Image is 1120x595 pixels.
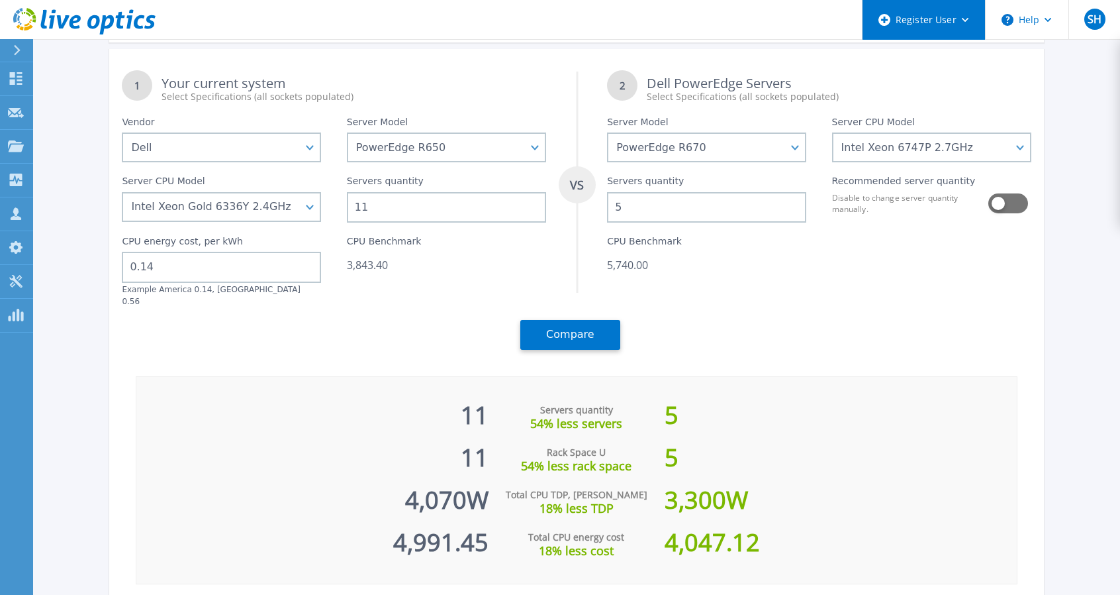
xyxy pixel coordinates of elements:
[162,90,545,103] div: Select Specifications (all sockets populated)
[665,388,1017,430] div: 5
[832,192,980,215] label: Disable to change server quantity manually.
[122,236,243,252] label: CPU energy cost, per kWh
[136,472,489,515] div: 4,070 W
[832,176,976,191] label: Recommended server quantity
[136,388,489,430] div: 11
[665,430,1017,472] div: 5
[162,77,545,103] div: Your current system
[620,79,626,92] tspan: 2
[489,417,665,430] div: 54% less servers
[1088,14,1101,25] span: SH
[347,117,408,133] label: Server Model
[607,236,682,252] label: CPU Benchmark
[122,252,321,282] input: 0.00
[134,79,140,92] tspan: 1
[122,285,301,306] label: Example America 0.14, [GEOGRAPHIC_DATA] 0.56
[136,515,489,557] div: 4,991.45
[832,117,915,133] label: Server CPU Model
[665,472,1017,515] div: 3,300 W
[607,176,684,191] label: Servers quantity
[489,459,665,472] div: 54% less rack space
[607,258,806,272] div: 5,740.00
[489,531,665,544] div: Total CPU energy cost
[520,320,620,350] button: Compare
[347,258,546,272] div: 3,843.40
[665,515,1017,557] div: 4,047.12
[607,117,668,133] label: Server Model
[347,176,424,191] label: Servers quantity
[647,77,1031,103] div: Dell PowerEdge Servers
[122,176,205,191] label: Server CPU Model
[489,446,665,459] div: Rack Space U
[347,236,422,252] label: CPU Benchmark
[136,430,489,472] div: 11
[489,488,665,502] div: Total CPU TDP, [PERSON_NAME]
[489,404,665,417] div: Servers quantity
[489,544,665,557] div: 18% less cost
[569,177,584,193] tspan: VS
[489,502,665,515] div: 18% less TDP
[122,117,154,133] label: Vendor
[647,90,1031,103] div: Select Specifications (all sockets populated)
